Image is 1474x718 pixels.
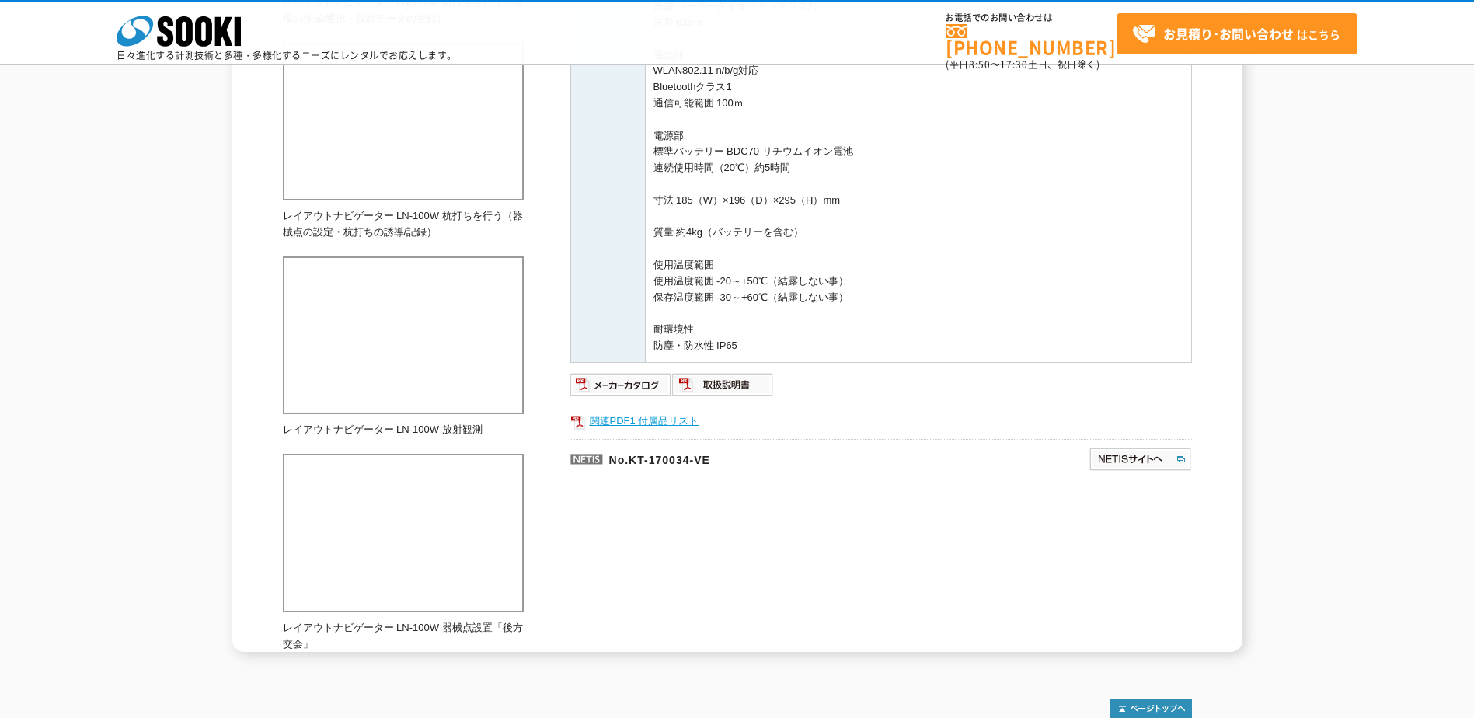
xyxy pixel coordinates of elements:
img: NETISサイトへ [1089,447,1192,472]
a: お見積り･お問い合わせはこちら [1117,13,1357,54]
img: メーカーカタログ [570,372,672,397]
a: メーカーカタログ [570,382,672,394]
span: 8:50 [969,58,991,71]
span: はこちら [1132,23,1340,46]
span: 17:30 [1000,58,1028,71]
p: レイアウトナビゲーター LN-100W 器械点設置「後方交会」 [283,620,524,653]
p: 日々進化する計測技術と多種・多様化するニーズにレンタルでお応えします。 [117,51,457,60]
img: 取扱説明書 [672,372,774,397]
p: No.KT-170034-VE [570,439,939,476]
strong: お見積り･お問い合わせ [1163,24,1294,43]
span: お電話でのお問い合わせは [946,13,1117,23]
p: レイアウトナビゲーター LN-100W 放射観測 [283,422,524,438]
p: レイアウトナビゲーター LN-100W 杭打ちを行う（器械点の設定・杭打ちの誘導/記録） [283,208,524,241]
span: (平日 ～ 土日、祝日除く) [946,58,1099,71]
a: 関連PDF1 付属品リスト [570,411,1192,431]
a: [PHONE_NUMBER] [946,24,1117,56]
a: 取扱説明書 [672,382,774,394]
